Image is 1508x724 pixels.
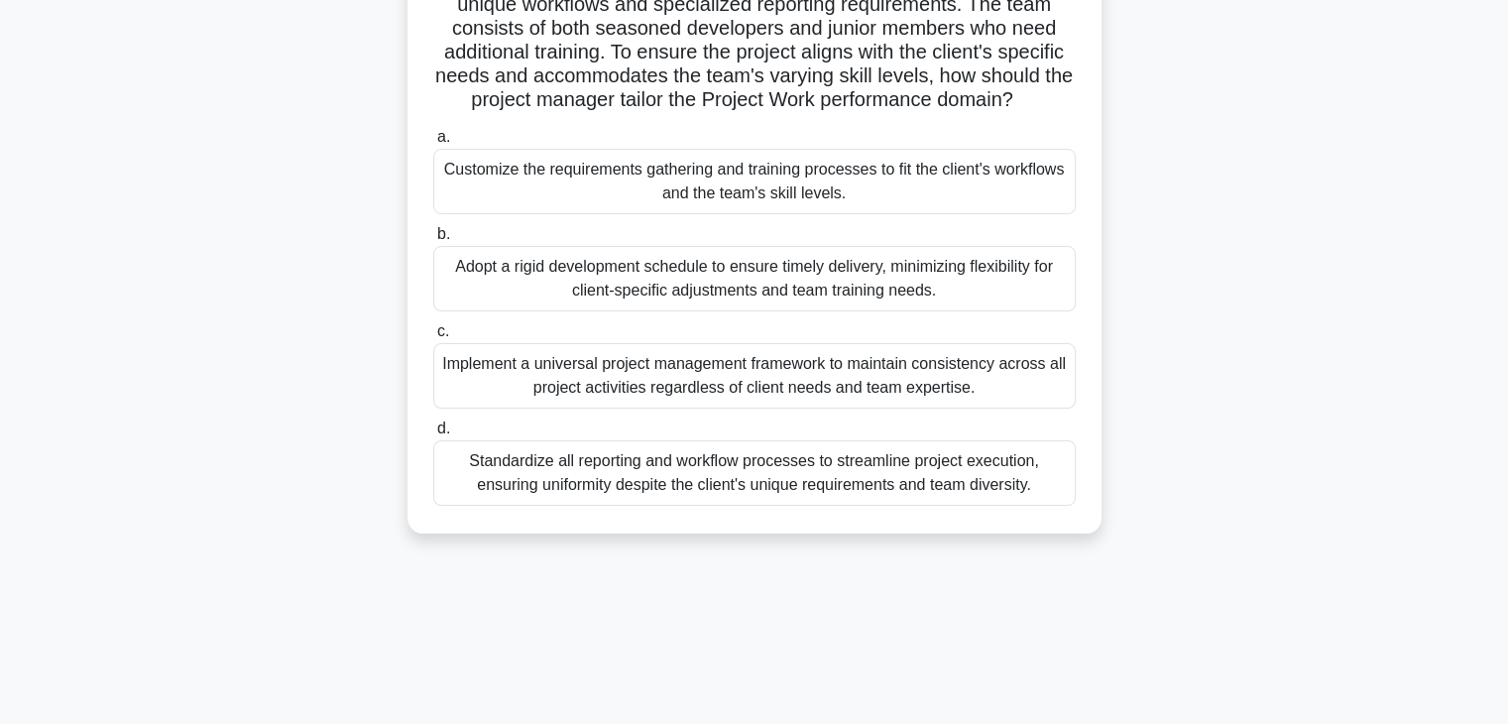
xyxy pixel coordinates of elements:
div: Implement a universal project management framework to maintain consistency across all project act... [433,343,1076,409]
span: d. [437,420,450,436]
span: b. [437,225,450,242]
span: a. [437,128,450,145]
div: Customize the requirements gathering and training processes to fit the client's workflows and the... [433,149,1076,214]
div: Adopt a rigid development schedule to ensure timely delivery, minimizing flexibility for client-s... [433,246,1076,311]
span: c. [437,322,449,339]
div: Standardize all reporting and workflow processes to streamline project execution, ensuring unifor... [433,440,1076,506]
